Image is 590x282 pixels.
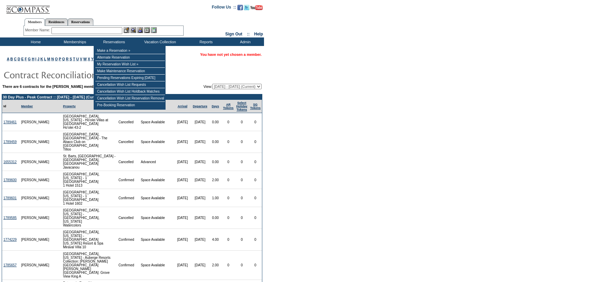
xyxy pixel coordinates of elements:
td: St. Barts, [GEOGRAPHIC_DATA] - [GEOGRAPHIC_DATA], [GEOGRAPHIC_DATA] Javacanou [62,153,117,171]
td: Space Available [139,171,174,189]
td: 0 [235,113,249,131]
img: pgTtlContractReconciliation.gif [3,68,140,81]
a: Property [63,105,76,108]
td: Confirmed [117,189,140,207]
td: [DATE] [174,207,191,229]
td: 0.00 [209,207,222,229]
td: 1.00 [209,189,222,207]
a: C [14,57,17,61]
td: Cancelled [117,153,140,171]
td: Alternate Reservation [95,54,165,61]
td: Confirmed [117,171,140,189]
td: [DATE] [191,171,209,189]
td: [DATE] [174,251,191,280]
a: K [41,57,43,61]
td: Cancellation Wish List Holdback Matches [95,88,165,95]
td: 0 [249,189,262,207]
a: D [18,57,20,61]
td: Space Available [139,131,174,153]
td: Vacation Collection [133,37,186,46]
img: Reservations [144,27,150,33]
td: [PERSON_NAME] [20,113,51,131]
a: Arrival [177,105,187,108]
a: 1789600 [3,178,17,182]
a: P [59,57,61,61]
a: Subscribe to our YouTube Channel [250,7,263,11]
td: [PERSON_NAME] [20,171,51,189]
td: Admin [225,37,264,46]
a: 1785657 [3,263,17,267]
td: 0 [222,251,235,280]
td: [DATE] [191,251,209,280]
td: [PERSON_NAME] [20,251,51,280]
td: 2.00 [209,171,222,189]
td: Pre-Booking Reservation [95,102,165,108]
td: 30 Day Plus - Peak Contract :: [DATE] - [DATE] (Current) [2,94,262,100]
td: [DATE] [191,207,209,229]
td: [PERSON_NAME] [20,207,51,229]
td: [DATE] [191,131,209,153]
a: Departure [193,105,207,108]
td: 0 [249,229,262,251]
td: [DATE] [174,113,191,131]
img: Become our fan on Facebook [237,5,243,10]
td: Cancelled [117,207,140,229]
td: Reservations [94,37,133,46]
td: [PERSON_NAME] [20,229,51,251]
a: Residences [45,18,68,26]
td: 0 [235,131,249,153]
td: 2.00 [209,251,222,280]
a: L [44,57,46,61]
a: SGTokens [250,103,261,110]
td: 0.00 [209,113,222,131]
a: I [35,57,36,61]
td: 0 [249,207,262,229]
td: 0 [222,131,235,153]
td: Advanced [139,153,174,171]
td: 0 [222,153,235,171]
img: View [130,27,136,33]
a: Members [25,18,45,26]
td: Make Maintenance Reservation [95,68,165,75]
td: 0 [249,251,262,280]
td: Cancelled [117,113,140,131]
td: 0 [235,153,249,171]
b: There are 6 contracts for the [PERSON_NAME] membership: [2,84,107,89]
td: [DATE] [174,171,191,189]
a: M [47,57,50,61]
td: [GEOGRAPHIC_DATA], [US_STATE] - Ho'olei Villas at [GEOGRAPHIC_DATA] Ho'olei 43-2 [62,113,117,131]
td: Space Available [139,113,174,131]
td: Space Available [139,189,174,207]
td: [DATE] [174,229,191,251]
td: [DATE] [191,153,209,171]
td: [GEOGRAPHIC_DATA], [GEOGRAPHIC_DATA] - The Abaco Club on [GEOGRAPHIC_DATA] Tilloo [62,131,117,153]
a: F [25,57,27,61]
a: 1789459 [3,140,17,144]
td: 0 [249,153,262,171]
td: 0.00 [209,153,222,171]
td: Cancelled [117,131,140,153]
a: Follow us on Twitter [244,7,249,11]
a: 1655312 [3,160,17,164]
td: [DATE] [191,113,209,131]
td: Memberships [55,37,94,46]
a: Days [212,105,219,108]
td: [DATE] [174,153,191,171]
td: 4.00 [209,229,222,251]
td: Space Available [139,207,174,229]
td: Cancellation Wish List Requests [95,81,165,88]
td: 0 [222,207,235,229]
a: V [80,57,82,61]
td: 0 [222,189,235,207]
td: [GEOGRAPHIC_DATA], [US_STATE] - Auberge Resorts Collection: [PERSON_NAME][GEOGRAPHIC_DATA] [PERSO... [62,251,117,280]
a: E [21,57,24,61]
a: H [32,57,34,61]
img: b_edit.gif [124,27,129,33]
td: Cancellation Wish List Reservation Removal [95,95,165,102]
td: Make a Reservation » [95,47,165,54]
a: Y [91,57,93,61]
img: b_calculator.gif [151,27,157,33]
td: [GEOGRAPHIC_DATA], [US_STATE] - 1 [GEOGRAPHIC_DATA] 1 Hotel 1513 [62,171,117,189]
a: 1774229 [3,238,17,241]
td: [PERSON_NAME] [20,153,51,171]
